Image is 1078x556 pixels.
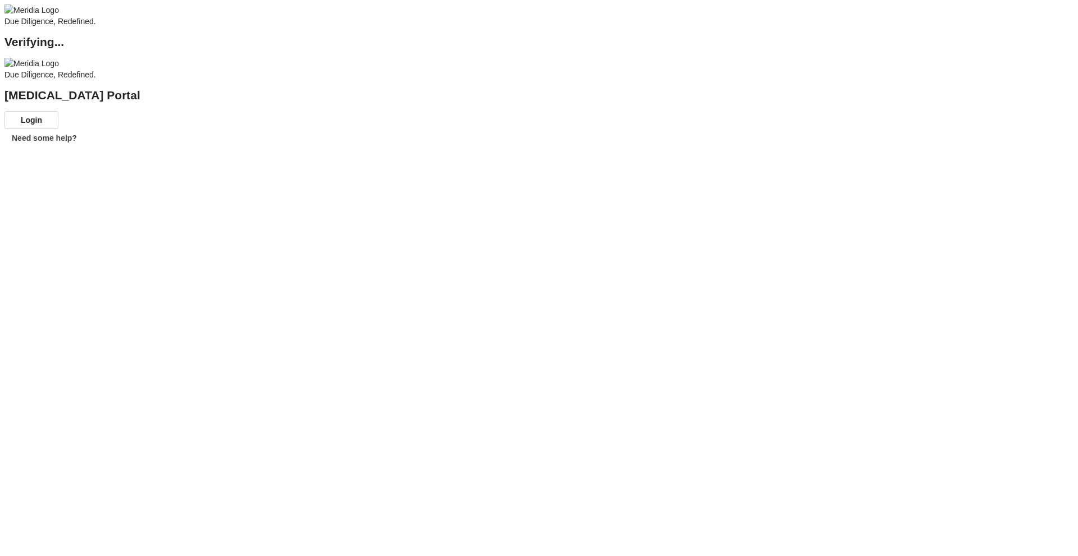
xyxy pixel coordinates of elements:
img: Meridia Logo [4,4,59,16]
button: Need some help? [4,129,84,147]
img: Meridia Logo [4,58,59,69]
span: Due Diligence, Redefined. [4,70,96,79]
h2: [MEDICAL_DATA] Portal [4,90,1074,101]
h2: Verifying... [4,36,1074,48]
button: Login [4,111,58,129]
span: Due Diligence, Redefined. [4,17,96,26]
